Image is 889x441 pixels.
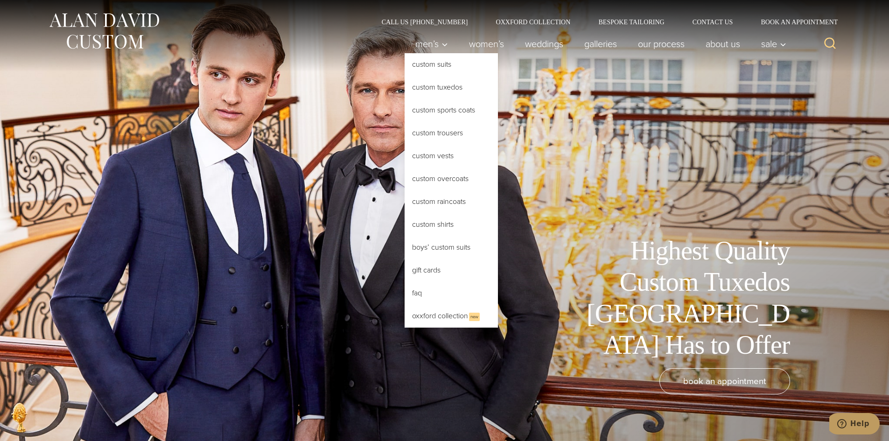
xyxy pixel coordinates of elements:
a: Galleries [574,35,627,53]
button: Sale sub menu toggle [750,35,791,53]
a: Custom Overcoats [405,168,498,190]
nav: Primary Navigation [405,35,791,53]
button: View Search Form [819,33,841,55]
a: Oxxford Collection [482,19,584,25]
img: Alan David Custom [48,10,160,52]
a: weddings [514,35,574,53]
a: Our Process [627,35,695,53]
nav: Secondary Navigation [368,19,841,25]
a: Custom Suits [405,53,498,76]
a: Oxxford CollectionNew [405,305,498,328]
h1: Highest Quality Custom Tuxedos [GEOGRAPHIC_DATA] Has to Offer [580,235,790,361]
a: Bespoke Tailoring [584,19,678,25]
span: book an appointment [683,374,766,388]
a: FAQ [405,282,498,304]
span: New [469,313,480,321]
a: Custom Shirts [405,213,498,236]
a: Boys’ Custom Suits [405,236,498,259]
iframe: Opens a widget where you can chat to one of our agents [829,413,880,436]
a: Custom Trousers [405,122,498,144]
a: Custom Vests [405,145,498,167]
a: Contact Us [679,19,747,25]
a: book an appointment [659,368,790,394]
a: Gift Cards [405,259,498,281]
button: Men’s sub menu toggle [405,35,458,53]
a: Custom Tuxedos [405,76,498,98]
a: Call Us [PHONE_NUMBER] [368,19,482,25]
a: About Us [695,35,750,53]
a: Women’s [458,35,514,53]
a: Custom Raincoats [405,190,498,213]
a: Book an Appointment [747,19,841,25]
a: Custom Sports Coats [405,99,498,121]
